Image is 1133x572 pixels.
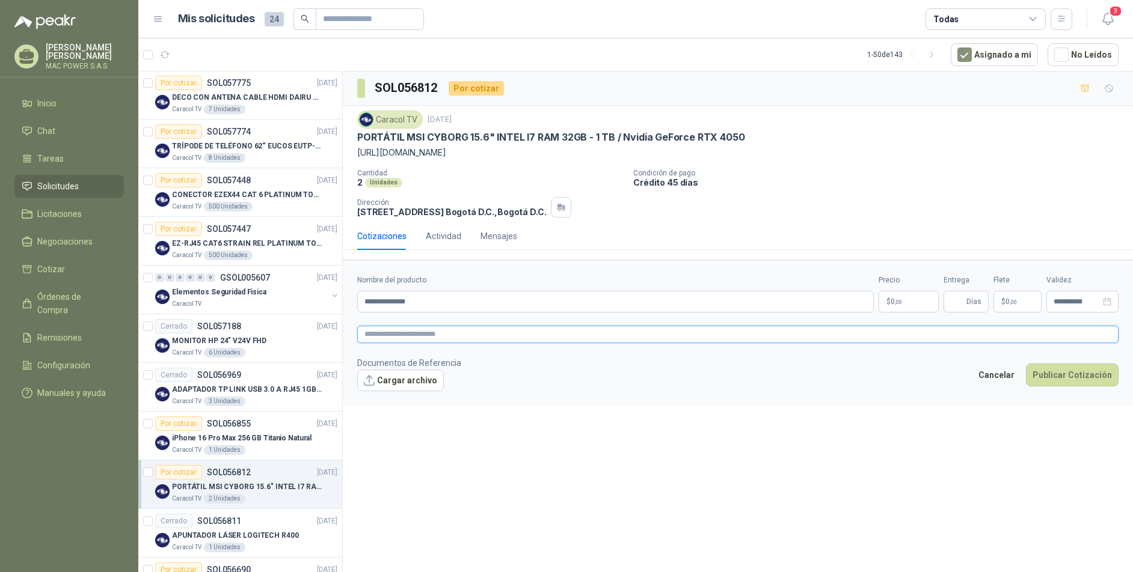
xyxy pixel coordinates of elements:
a: Órdenes de Compra [14,285,124,321]
img: Company Logo [155,484,170,499]
div: Por cotizar [155,173,202,187]
p: PORTÁTIL MSI CYBORG 15.6" INTEL I7 RAM 32GB - 1 TB / Nvidia GeForce RTX 4050 [357,131,745,144]
div: 2 Unidades [204,494,245,504]
p: [DATE] [428,114,452,126]
a: Licitaciones [14,202,124,225]
span: 24 [265,12,284,26]
a: Remisiones [14,326,124,349]
label: Flete [993,275,1042,286]
button: Cancelar [972,364,1021,386]
div: Todas [933,13,959,26]
button: Cargar archivo [357,370,444,391]
a: Por cotizarSOL057775[DATE] Company LogoDECO CON ANTENA CABLE HDMI DAIRU DR90014Caracol TV7 Unidades [138,71,342,120]
p: [DATE] [317,224,337,235]
label: Validez [1046,275,1119,286]
img: Company Logo [155,95,170,109]
div: Por cotizar [155,76,202,90]
img: Logo peakr [14,14,76,29]
span: 0 [1006,298,1017,305]
p: SOL056855 [207,419,251,428]
p: Caracol TV [172,397,201,406]
p: 2 [357,177,363,187]
p: MONITOR HP 24" V24V FHD [172,335,266,347]
p: Elementos Seguridad Fisica [172,287,266,298]
img: Company Logo [155,241,170,255]
p: [URL][DOMAIN_NAME] [357,146,1119,159]
p: GSOL005607 [220,273,270,282]
p: [DATE] [317,175,337,186]
img: Company Logo [360,113,373,126]
div: 7 Unidades [204,105,245,114]
p: [DATE] [317,321,337,332]
a: Por cotizarSOL056812[DATE] Company LogoPORTÁTIL MSI CYBORG 15.6" INTEL I7 RAM 32GB - 1 TB / Nvidi... [138,460,342,509]
div: 0 [176,273,185,282]
span: $ [1001,298,1006,305]
p: [DATE] [317,126,337,138]
img: Company Logo [155,338,170,353]
p: Caracol TV [172,251,201,260]
p: Caracol TV [172,105,201,114]
p: SOL057447 [207,225,251,233]
a: Por cotizarSOL057448[DATE] Company LogoCONECTOR EZEX44 CAT 6 PLATINUM TOOLSCaracol TV500 Unidades [138,168,342,217]
a: CerradoSOL056811[DATE] Company LogoAPUNTADOR LÁSER LOGITECH R400Caracol TV1 Unidades [138,509,342,558]
p: Dirección [357,198,546,207]
a: CerradoSOL057188[DATE] Company LogoMONITOR HP 24" V24V FHDCaracol TV6 Unidades [138,314,342,363]
p: CONECTOR EZEX44 CAT 6 PLATINUM TOOLS [172,189,322,201]
label: Nombre del producto [357,275,874,286]
div: 1 - 50 de 143 [867,45,941,64]
p: Caracol TV [172,153,201,163]
span: Inicio [37,97,57,110]
div: Por cotizar [155,416,202,431]
div: 3 Unidades [204,397,245,406]
a: 0 0 0 0 0 0 GSOL005607[DATE] Company LogoElementos Seguridad FisicaCaracol TV [155,270,340,309]
a: Configuración [14,354,124,377]
span: Órdenes de Compra [37,290,112,317]
p: SOL056811 [197,517,241,525]
span: ,00 [1010,299,1017,305]
p: Caracol TV [172,202,201,211]
a: Inicio [14,92,124,115]
p: ADAPTADOR TP LINK USB 3.0 A RJ45 1GB WINDOWS [172,384,322,395]
p: Condición de pago [633,169,1128,177]
img: Company Logo [155,387,170,401]
div: Cotizaciones [357,230,407,243]
div: Actividad [426,230,461,243]
div: Cerrado [155,368,192,382]
div: Caracol TV [357,111,423,129]
span: Licitaciones [37,207,82,221]
div: 8 Unidades [204,153,245,163]
label: Precio [879,275,939,286]
img: Company Logo [155,436,170,450]
p: [PERSON_NAME] [PERSON_NAME] [46,43,124,60]
div: 500 Unidades [204,202,253,211]
img: Company Logo [155,144,170,158]
a: Solicitudes [14,175,124,198]
button: 3 [1097,8,1119,30]
div: Por cotizar [155,124,202,139]
p: Caracol TV [172,299,201,309]
a: Por cotizarSOL057447[DATE] Company LogoEZ-RJ45 CAT6 STRAIN REL PLATINUM TOOLSCaracol TV500 Unidades [138,217,342,266]
p: SOL057775 [207,79,251,87]
p: Caracol TV [172,445,201,455]
button: Asignado a mi [951,43,1038,66]
p: TRÍPODE DE TELÉFONO 62“ EUCOS EUTP-010 [172,141,322,152]
span: search [301,14,309,23]
span: Negociaciones [37,235,93,248]
p: iPhone 16 Pro Max 256 GB Titanio Natural [172,433,312,444]
a: Cotizar [14,258,124,281]
div: 500 Unidades [204,251,253,260]
p: [DATE] [317,272,337,284]
div: 0 [155,273,164,282]
p: [STREET_ADDRESS] Bogotá D.C. , Bogotá D.C. [357,207,546,217]
a: Chat [14,120,124,142]
div: Por cotizar [155,465,202,479]
a: Manuales y ayuda [14,382,124,404]
span: Manuales y ayuda [37,386,106,400]
a: Tareas [14,147,124,170]
p: Documentos de Referencia [357,356,461,370]
p: MAC POWER S.A.S [46,62,124,70]
a: Por cotizarSOL056855[DATE] Company LogoiPhone 16 Pro Max 256 GB Titanio NaturalCaracol TV1 Unidades [138,412,342,460]
p: SOL057774 [207,127,251,136]
div: 6 Unidades [204,348,245,357]
div: Unidades [365,178,402,187]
